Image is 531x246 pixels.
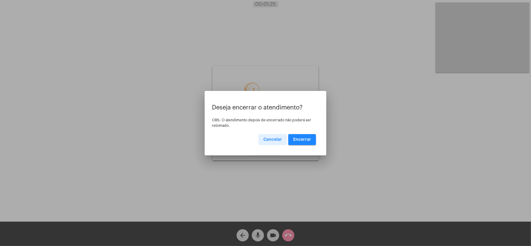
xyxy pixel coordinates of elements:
span: Encerrar [293,137,311,142]
button: Cancelar [259,134,287,145]
span: Cancelar [263,137,282,142]
span: OBS: O atendimento depois de encerrado não poderá ser retomado. [212,118,311,127]
button: Encerrar [288,134,316,145]
p: Deseja encerrar o atendimento? [212,104,319,111]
